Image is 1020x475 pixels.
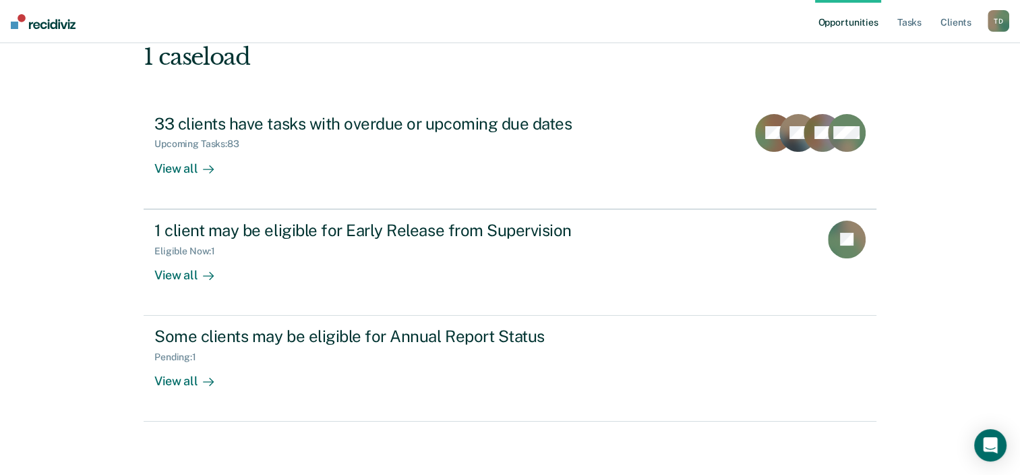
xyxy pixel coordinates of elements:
[144,209,876,316] a: 1 client may be eligible for Early Release from SupervisionEligible Now:1View all
[154,114,628,134] div: 33 clients have tasks with overdue or upcoming due dates
[154,363,230,389] div: View all
[154,150,230,176] div: View all
[11,14,76,29] img: Recidiviz
[154,221,628,240] div: 1 client may be eligible for Early Release from Supervision
[154,246,226,257] div: Eligible Now : 1
[144,316,876,422] a: Some clients may be eligible for Annual Report StatusPending:1View all
[144,16,729,71] div: Hi, Tosin. We’ve found some outstanding items across 1 caseload
[974,429,1007,462] div: Open Intercom Messenger
[988,10,1009,32] button: TD
[154,327,628,346] div: Some clients may be eligible for Annual Report Status
[154,352,207,363] div: Pending : 1
[154,256,230,283] div: View all
[154,138,250,150] div: Upcoming Tasks : 83
[988,10,1009,32] div: T D
[144,103,876,209] a: 33 clients have tasks with overdue or upcoming due datesUpcoming Tasks:83View all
